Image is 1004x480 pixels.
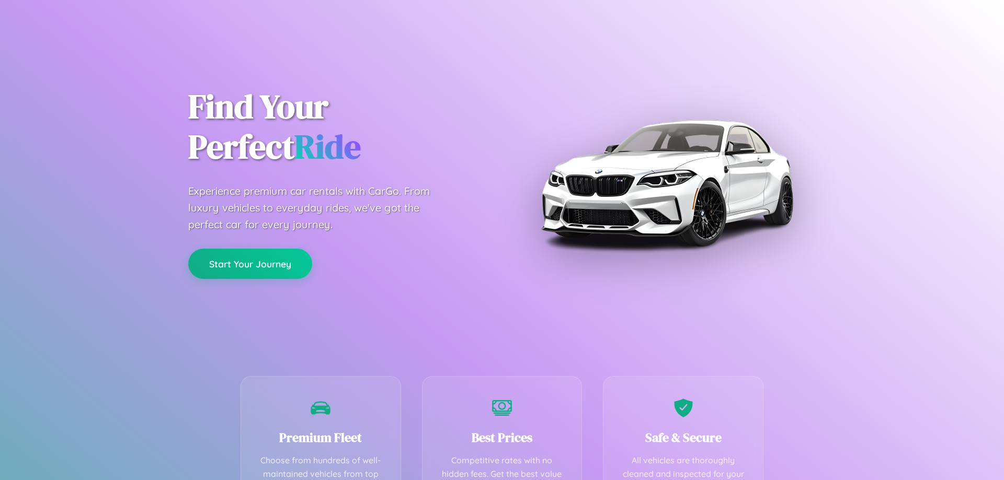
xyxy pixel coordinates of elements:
[536,52,797,313] img: Premium BMW car rental vehicle
[188,183,450,233] p: Experience premium car rentals with CarGo. From luxury vehicles to everyday rides, we've got the ...
[438,429,566,446] h3: Best Prices
[619,429,747,446] h3: Safe & Secure
[257,429,385,446] h3: Premium Fleet
[188,249,312,279] button: Start Your Journey
[188,87,486,167] h1: Find Your Perfect
[294,124,361,169] span: Ride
